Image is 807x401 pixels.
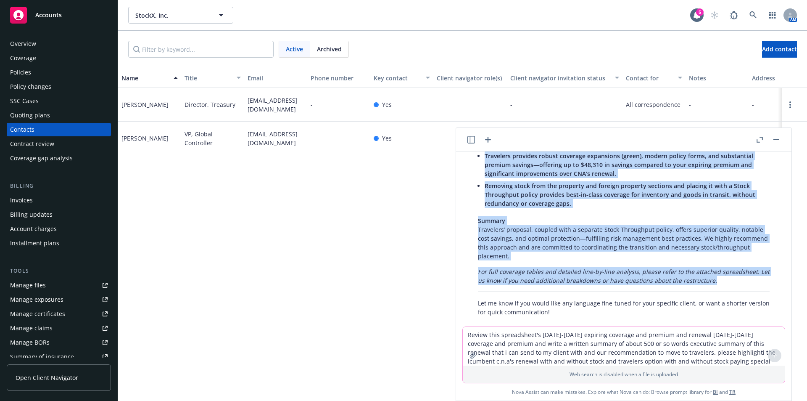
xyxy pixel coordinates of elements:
a: Policies [7,66,111,79]
span: Nova Assist can make mistakes. Explore what Nova can do: Browse prompt library for and [459,383,788,401]
a: Coverage gap analysis [7,151,111,165]
a: Report a Bug [725,7,742,24]
a: Start snowing [706,7,723,24]
div: Client navigator invitation status [510,74,610,82]
a: Manage claims [7,321,111,335]
div: Contract review [10,137,54,151]
a: Switch app [764,7,781,24]
span: [EMAIL_ADDRESS][DOMAIN_NAME] [248,130,304,147]
a: Policy changes [7,80,111,93]
span: - [311,134,313,143]
p: Web search is disabled when a file is uploaded [468,371,780,378]
span: StockX, Inc. [135,11,208,20]
span: Removing stock from the property and foreign property sections and placing it with a Stock Throug... [485,182,755,207]
span: Summary [478,217,505,225]
span: [EMAIL_ADDRESS][DOMAIN_NAME] [248,96,304,114]
div: Billing updates [10,208,53,221]
p: Let me know if you would like any language fine-tuned for your specific client, or want a shorter... [478,299,770,316]
div: Name [121,74,169,82]
button: Contact for [622,68,686,88]
span: VP, Global Controller [185,130,241,147]
div: Policies [10,66,31,79]
a: SSC Cases [7,94,111,108]
button: Key contact [370,68,433,88]
button: Phone number [307,68,370,88]
div: Manage claims [10,321,53,335]
div: SSC Cases [10,94,39,108]
a: TR [729,388,736,396]
div: Coverage [10,51,36,65]
div: [PERSON_NAME] [121,134,169,143]
a: Manage exposures [7,293,111,306]
div: Summary of insurance [10,350,74,364]
input: Filter by keyword... [128,41,274,58]
a: Installment plans [7,236,111,250]
span: Yes [382,134,392,143]
a: Manage files [7,279,111,292]
span: Travelers provides robust coverage expansions (green), modern policy forms, and substantial premi... [485,152,753,178]
span: - [689,100,691,109]
a: Search [745,7,762,24]
span: - [752,100,754,109]
span: Active [286,45,303,53]
div: Account charges [10,222,57,236]
a: Coverage [7,51,111,65]
a: Accounts [7,3,111,27]
div: Manage exposures [10,293,63,306]
a: Billing updates [7,208,111,221]
span: - [510,100,512,109]
div: Billing [7,182,111,190]
span: Director, Treasury [185,100,235,109]
p: Travelers’ proposal, coupled with a separate Stock Throughput policy, offers superior quality, no... [478,216,770,260]
div: Title [185,74,232,82]
div: Phone number [311,74,367,82]
div: Coverage gap analysis [10,151,73,165]
a: Overview [7,37,111,50]
div: Installment plans [10,236,59,250]
span: Yes [382,100,392,109]
span: Accounts [35,12,62,19]
button: Notes [686,68,749,88]
div: Contact for [626,74,673,82]
button: Title [181,68,244,88]
div: [PERSON_NAME] [121,100,169,109]
button: Client navigator invitation status [507,68,622,88]
a: Manage BORs [7,336,111,349]
a: Open options [785,100,795,110]
div: Key contact [374,74,421,82]
div: Manage certificates [10,307,65,321]
a: BI [713,388,718,396]
span: Add contact [762,45,797,53]
div: Notes [689,74,745,82]
span: All correspondence [626,100,682,109]
div: Invoices [10,194,33,207]
div: 5 [696,8,704,16]
div: Policy changes [10,80,51,93]
div: Manage BORs [10,336,50,349]
a: Contract review [7,137,111,151]
div: Quoting plans [10,109,50,122]
span: - [311,100,313,109]
a: Account charges [7,222,111,236]
div: Email [248,74,304,82]
button: Email [244,68,307,88]
a: Quoting plans [7,109,111,122]
a: Manage certificates [7,307,111,321]
div: Tools [7,267,111,275]
a: Contacts [7,123,111,136]
span: Archived [317,45,342,53]
button: Client navigator role(s) [433,68,507,88]
button: Add contact [762,41,797,58]
em: For full coverage tables and detailed line-by-line analysis, please refer to the attached spreads... [478,268,770,284]
div: Contacts [10,123,34,136]
div: Client navigator role(s) [437,74,504,82]
button: Name [118,68,181,88]
button: StockX, Inc. [128,7,233,24]
a: Invoices [7,194,111,207]
div: Overview [10,37,36,50]
div: Manage files [10,279,46,292]
a: Summary of insurance [7,350,111,364]
span: Open Client Navigator [16,373,78,382]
